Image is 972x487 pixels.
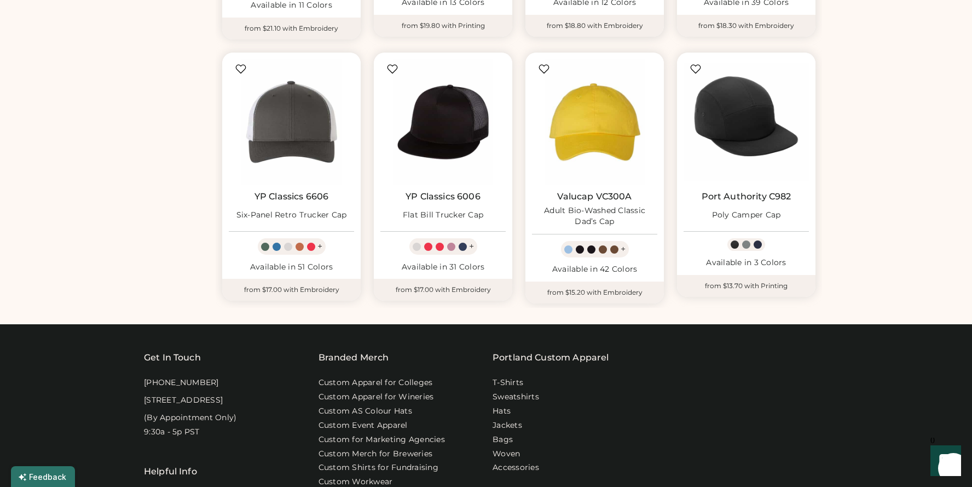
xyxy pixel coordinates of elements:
img: Port Authority C982 Poly Camper Cap [684,59,809,185]
a: Hats [493,406,511,417]
div: Flat Bill Trucker Cap [403,210,483,221]
div: Available in 31 Colors [380,262,506,273]
a: Sweatshirts [493,392,539,403]
img: YP Classics 6606 Six-Panel Retro Trucker Cap [229,59,354,185]
a: YP Classics 6606 [254,191,328,202]
a: Custom Shirts for Fundraising [319,462,438,473]
iframe: Front Chat [920,438,967,485]
a: Custom Apparel for Wineries [319,392,434,403]
div: Six-Panel Retro Trucker Cap [236,210,347,221]
div: from $21.10 with Embroidery [222,18,361,39]
a: Port Authority C982 [702,191,791,202]
img: YP Classics 6006 Flat Bill Trucker Cap [380,59,506,185]
a: Custom Event Apparel [319,420,408,431]
div: (By Appointment Only) [144,412,236,423]
div: Available in 51 Colors [229,262,354,273]
a: Jackets [493,420,522,431]
div: Helpful Info [144,465,197,478]
div: from $19.80 with Printing [374,15,512,37]
a: Custom Merch for Breweries [319,449,433,460]
div: Adult Bio-Washed Classic Dad’s Cap [532,205,657,227]
img: Valucap VC300A Adult Bio-Washed Classic Dad’s Cap [532,59,657,185]
a: YP Classics 6006 [406,191,480,202]
div: [PHONE_NUMBER] [144,377,219,388]
div: + [469,240,474,253]
div: Available in 3 Colors [684,257,809,268]
div: [STREET_ADDRESS] [144,395,223,406]
div: + [317,240,322,253]
div: from $15.20 with Embroidery [525,282,664,303]
div: from $17.00 with Embroidery [222,279,361,301]
a: Bags [493,434,513,445]
div: Branded Merch [319,351,389,364]
a: Portland Custom Apparel [493,351,609,364]
div: from $13.70 with Printing [677,275,815,297]
a: Valucap VC300A [557,191,632,202]
div: Poly Camper Cap [712,210,781,221]
a: Custom AS Colour Hats [319,406,412,417]
div: from $18.30 with Embroidery [677,15,815,37]
a: Woven [493,449,520,460]
div: Available in 42 Colors [532,264,657,275]
div: from $18.80 with Embroidery [525,15,664,37]
div: + [621,243,626,255]
a: Accessories [493,462,539,473]
a: Custom for Marketing Agencies [319,434,445,445]
a: T-Shirts [493,377,523,388]
a: Custom Apparel for Colleges [319,377,433,388]
div: 9:30a - 5p PST [144,427,200,438]
div: from $17.00 with Embroidery [374,279,512,301]
div: Get In Touch [144,351,201,364]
